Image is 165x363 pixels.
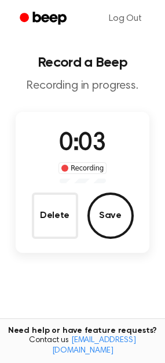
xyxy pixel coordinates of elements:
p: Recording in progress. [9,79,156,93]
span: Contact us [7,336,158,356]
button: Save Audio Record [87,193,134,239]
div: Recording [58,162,107,174]
a: Log Out [97,5,153,32]
span: 0:03 [59,132,105,156]
button: Delete Audio Record [32,193,78,239]
a: Beep [12,8,77,30]
a: [EMAIL_ADDRESS][DOMAIN_NAME] [52,336,136,355]
h1: Record a Beep [9,56,156,70]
